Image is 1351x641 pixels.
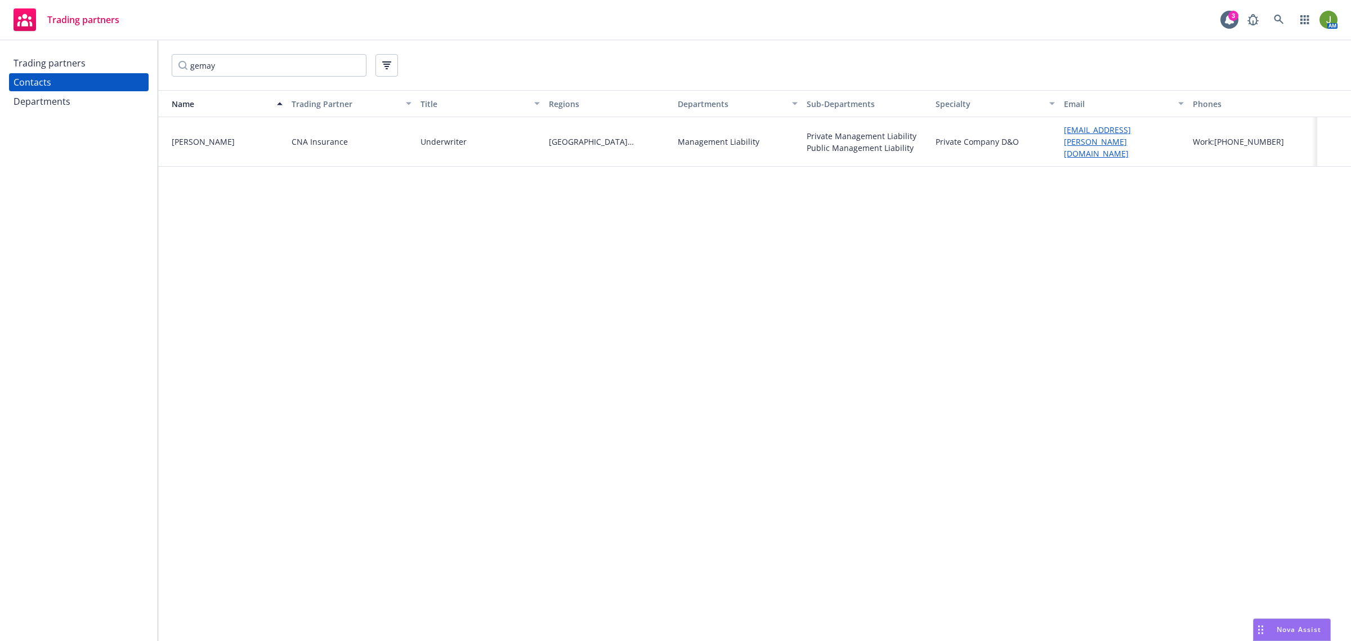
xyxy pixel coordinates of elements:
button: Trading Partner [287,90,416,117]
button: Nova Assist [1253,618,1331,641]
a: Trading partners [9,54,149,72]
div: Name [163,98,270,110]
button: Departments [673,90,802,117]
div: Private Company D&O [936,136,1019,148]
a: Search [1268,8,1290,31]
a: [EMAIL_ADDRESS][PERSON_NAME][DOMAIN_NAME] [1064,124,1131,159]
div: Work: [PHONE_NUMBER] [1193,136,1313,148]
button: Sub-Departments [802,90,931,117]
a: Trading partners [9,4,124,35]
div: Trading Partner [292,98,399,110]
div: Regions [549,98,669,110]
div: CNA Insurance [292,136,348,148]
button: Regions [544,90,673,117]
div: Trading partners [14,54,86,72]
div: Specialty [936,98,1043,110]
input: Filter by keyword... [172,54,366,77]
div: Drag to move [1254,619,1268,640]
span: Private Management Liability [807,130,927,142]
div: Departments [14,92,70,110]
button: Title [416,90,545,117]
span: [GEOGRAPHIC_DATA][US_STATE] [549,136,669,148]
div: Sub-Departments [807,98,927,110]
div: Email [1064,98,1171,110]
span: Trading partners [47,15,119,24]
div: [PERSON_NAME] [172,136,283,148]
div: Contacts [14,73,51,91]
div: Departments [678,98,785,110]
div: Underwriter [420,136,467,148]
div: 3 [1228,11,1238,21]
span: Nova Assist [1277,625,1321,634]
div: Management Liability [678,136,759,148]
a: Departments [9,92,149,110]
button: Email [1059,90,1188,117]
button: Phones [1188,90,1317,117]
a: Contacts [9,73,149,91]
button: Specialty [931,90,1060,117]
div: Phones [1193,98,1313,110]
a: Switch app [1294,8,1316,31]
span: Public Management Liability [807,142,927,154]
div: Title [420,98,528,110]
a: Report a Bug [1242,8,1264,31]
img: photo [1319,11,1337,29]
button: Name [158,90,287,117]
